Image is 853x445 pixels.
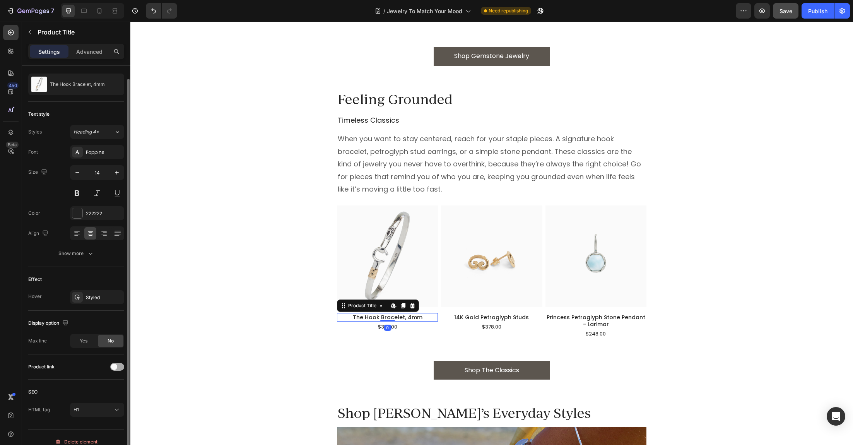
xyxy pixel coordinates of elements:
div: Poppins [86,149,122,156]
div: Beta [6,142,19,148]
span: Jewelry To Match Your Mood [387,7,462,15]
h1: Princess Petroglyph Stone Pendant - Larimar [415,291,516,307]
div: Publish [808,7,827,15]
p: Product Title [38,27,121,37]
div: Product Title [216,281,248,288]
div: 0 [253,303,261,309]
div: Open Intercom Messenger [827,407,845,426]
div: $378.00 [247,300,268,310]
div: Hover [28,293,42,300]
div: Size [28,167,49,178]
span: Save [779,8,792,14]
div: HTML tag [28,406,50,413]
span: / [383,7,385,15]
h2: Timeless Classics [207,92,516,106]
h1: 14K Gold Petroglyph Studs [311,291,412,300]
a: Shop The Classics [303,339,419,358]
div: Color [28,210,40,217]
div: Font [28,149,38,156]
span: Heading 4* [74,128,99,135]
h2: Shop [PERSON_NAME]’s Everyday Styles [207,383,516,401]
p: Advanced [76,48,103,56]
div: SEO [28,389,38,395]
button: Save [773,3,798,19]
div: Undo/Redo [146,3,177,19]
div: Max line [28,337,47,344]
a: Shop Gemstone Jewelry [303,25,419,44]
div: Product link [28,363,55,370]
div: Styled [86,294,122,301]
div: 222222 [86,210,122,217]
div: Show more [58,250,94,257]
span: No [108,337,114,344]
p: Shop Gemstone Jewelry [324,29,399,40]
span: Need republishing [489,7,528,14]
iframe: Design area [130,22,853,445]
p: Shop The Classics [334,343,389,354]
div: 450 [7,82,19,89]
h2: Feeling Grounded [207,69,516,87]
button: H1 [70,403,124,417]
span: Yes [80,337,87,344]
div: Align [28,228,50,239]
p: When you want to stay centered, reach for your staple pieces. A signature hook bracelet, petrogly... [207,111,515,174]
p: The Hook Bracelet, 4mm [50,82,105,87]
h1: The Hook Bracelet, 4mm [207,291,308,300]
div: Text style [28,111,50,118]
button: Publish [802,3,834,19]
p: 7 [51,6,54,15]
div: Styles [28,128,42,135]
div: $248.00 [455,307,476,317]
div: Effect [28,276,42,283]
button: 7 [3,3,58,19]
div: $378.00 [351,300,372,310]
img: product feature img [31,77,47,92]
div: Display option [28,318,70,329]
button: Heading 4* [70,125,124,139]
p: Settings [38,48,60,56]
button: Show more [28,246,124,260]
span: H1 [74,407,79,412]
